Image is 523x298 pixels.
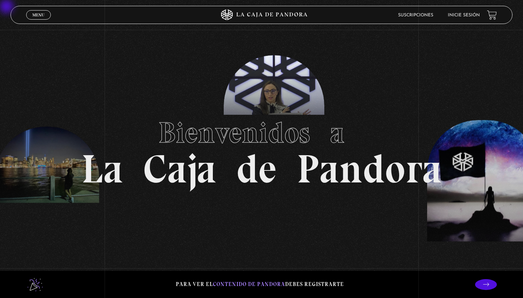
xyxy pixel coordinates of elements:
[30,19,47,24] span: Cerrar
[158,115,365,150] span: Bienvenidos a
[32,13,44,17] span: Menu
[448,13,480,17] a: Inicie sesión
[213,281,285,287] span: contenido de Pandora
[176,279,344,289] p: Para ver el debes registrarte
[81,109,442,189] h1: La Caja de Pandora
[398,13,433,17] a: Suscripciones
[487,10,497,20] a: View your shopping cart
